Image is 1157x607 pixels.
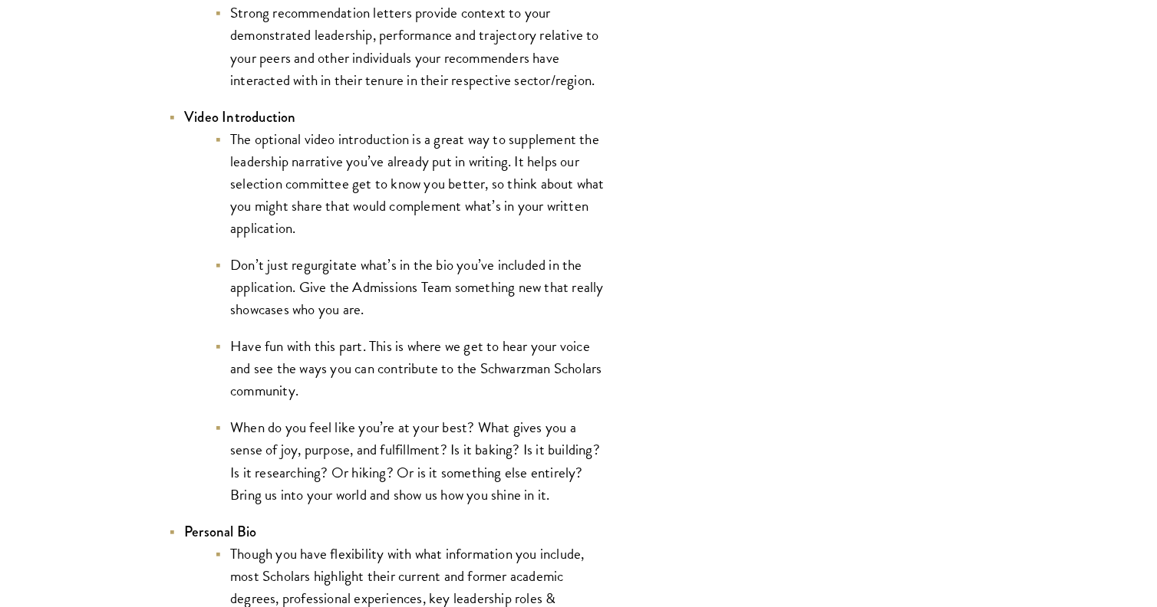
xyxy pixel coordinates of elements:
[215,335,606,402] li: Have fun with this part. This is where we get to hear your voice and see the ways you can contrib...
[215,128,606,239] li: The optional video introduction is a great way to supplement the leadership narrative you’ve alre...
[184,521,256,542] strong: Personal Bio
[215,416,606,505] li: When do you feel like you’re at your best? What gives you a sense of joy, purpose, and fulfillmen...
[215,254,606,320] li: Don’t just regurgitate what’s in the bio you’ve included in the application. Give the Admissions ...
[215,2,606,90] li: Strong recommendation letters provide context to your demonstrated leadership, performance and tr...
[184,107,296,127] strong: Video Introduction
